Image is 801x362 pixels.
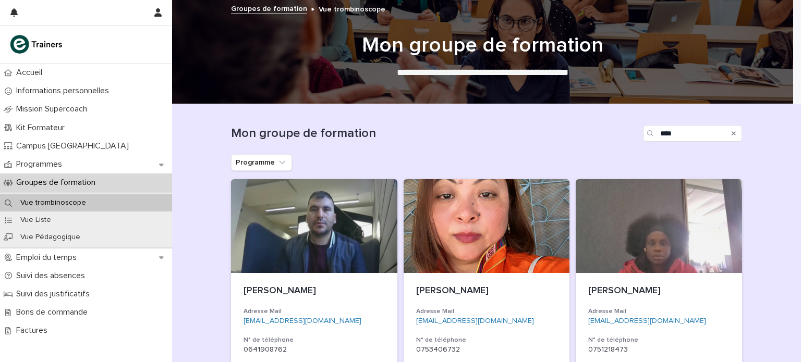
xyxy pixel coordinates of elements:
p: [PERSON_NAME] [588,285,730,297]
p: Bons de commande [12,307,96,317]
p: Suivi des absences [12,271,93,281]
p: 0753406732 [416,345,557,354]
h3: N° de téléphone [244,336,385,344]
p: Informations personnelles [12,86,117,96]
a: [EMAIL_ADDRESS][DOMAIN_NAME] [416,317,534,324]
p: [PERSON_NAME] [416,285,557,297]
p: Programmes [12,159,70,169]
h3: N° de téléphone [416,336,557,344]
p: Vue Pédagogique [12,233,89,242]
p: 0751218473 [588,345,730,354]
p: Campus [GEOGRAPHIC_DATA] [12,141,137,151]
h3: Adresse Mail [244,307,385,316]
p: Accueil [12,68,51,78]
p: [PERSON_NAME] [244,285,385,297]
p: Mission Supercoach [12,104,95,114]
a: [EMAIL_ADDRESS][DOMAIN_NAME] [588,317,706,324]
h3: Adresse Mail [588,307,730,316]
p: Vue Liste [12,216,59,224]
p: Suivi des justificatifs [12,289,98,299]
p: Vue trombinoscope [319,3,385,14]
h1: Mon groupe de formation [231,126,639,141]
p: 0641908762 [244,345,385,354]
p: Groupes de formation [12,178,104,188]
a: [EMAIL_ADDRESS][DOMAIN_NAME] [244,317,361,324]
img: K0CqGN7SDeD6s4JG8KQk [8,34,66,55]
h1: Mon groupe de formation [227,33,738,58]
button: Programme [231,154,292,171]
input: Search [643,125,742,142]
h3: Adresse Mail [416,307,557,316]
p: Factures [12,326,56,335]
a: Groupes de formation [231,2,307,14]
h3: N° de téléphone [588,336,730,344]
p: Vue trombinoscope [12,198,94,207]
p: Kit Formateur [12,123,73,133]
p: Emploi du temps [12,253,85,263]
